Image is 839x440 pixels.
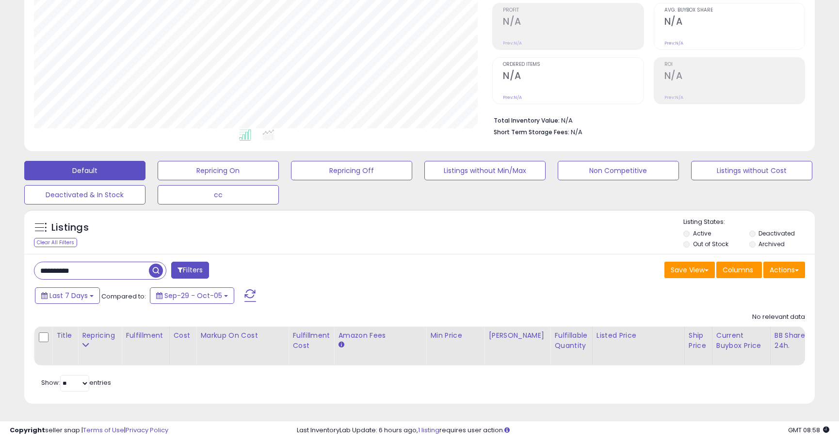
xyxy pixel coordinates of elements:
[758,240,785,248] label: Archived
[503,70,644,83] h2: N/A
[24,161,145,180] button: Default
[158,161,279,180] button: Repricing On
[597,330,680,341] div: Listed Price
[554,330,588,351] div: Fulfillable Quantity
[571,127,582,137] span: N/A
[158,185,279,204] button: cc
[723,265,753,275] span: Columns
[503,94,522,100] small: Prev: N/A
[200,330,284,341] div: Markup on Cost
[10,426,168,435] div: seller snap | |
[82,330,117,341] div: Repricing
[126,330,165,341] div: Fulfillment
[752,313,805,322] div: No relevant data
[664,62,805,67] span: ROI
[664,94,683,100] small: Prev: N/A
[693,240,728,248] label: Out of Stock
[664,16,805,29] h2: N/A
[488,330,546,341] div: [PERSON_NAME]
[494,114,798,126] li: N/A
[291,161,412,180] button: Repricing Off
[430,330,480,341] div: Min Price
[164,291,222,300] span: Sep-29 - Oct-05
[774,330,810,351] div: BB Share 24h.
[503,62,644,67] span: Ordered Items
[126,425,168,435] a: Privacy Policy
[664,70,805,83] h2: N/A
[664,262,715,278] button: Save View
[664,40,683,46] small: Prev: N/A
[763,262,805,278] button: Actions
[56,330,74,341] div: Title
[689,330,708,351] div: Ship Price
[503,8,644,13] span: Profit
[150,287,234,304] button: Sep-29 - Oct-05
[34,238,77,247] div: Clear All Filters
[101,292,146,301] span: Compared to:
[683,218,815,227] p: Listing States:
[35,287,100,304] button: Last 7 Days
[716,330,766,351] div: Current Buybox Price
[716,262,762,278] button: Columns
[10,425,45,435] strong: Copyright
[297,426,830,435] div: Last InventoryLab Update: 6 hours ago, requires user action.
[292,330,330,351] div: Fulfillment Cost
[51,221,89,235] h5: Listings
[338,341,344,349] small: Amazon Fees.
[418,425,439,435] a: 1 listing
[196,327,289,365] th: The percentage added to the cost of goods (COGS) that forms the calculator for Min & Max prices.
[49,291,88,300] span: Last 7 Days
[83,425,124,435] a: Terms of Use
[494,116,560,125] b: Total Inventory Value:
[171,262,209,279] button: Filters
[788,425,829,435] span: 2025-10-13 08:58 GMT
[503,16,644,29] h2: N/A
[558,161,679,180] button: Non Competitive
[664,8,805,13] span: Avg. Buybox Share
[424,161,546,180] button: Listings without Min/Max
[494,128,569,136] b: Short Term Storage Fees:
[693,229,711,237] label: Active
[503,40,522,46] small: Prev: N/A
[41,378,111,387] span: Show: entries
[691,161,812,180] button: Listings without Cost
[338,330,422,341] div: Amazon Fees
[24,185,145,204] button: Deactivated & In Stock
[174,330,193,341] div: Cost
[758,229,795,237] label: Deactivated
